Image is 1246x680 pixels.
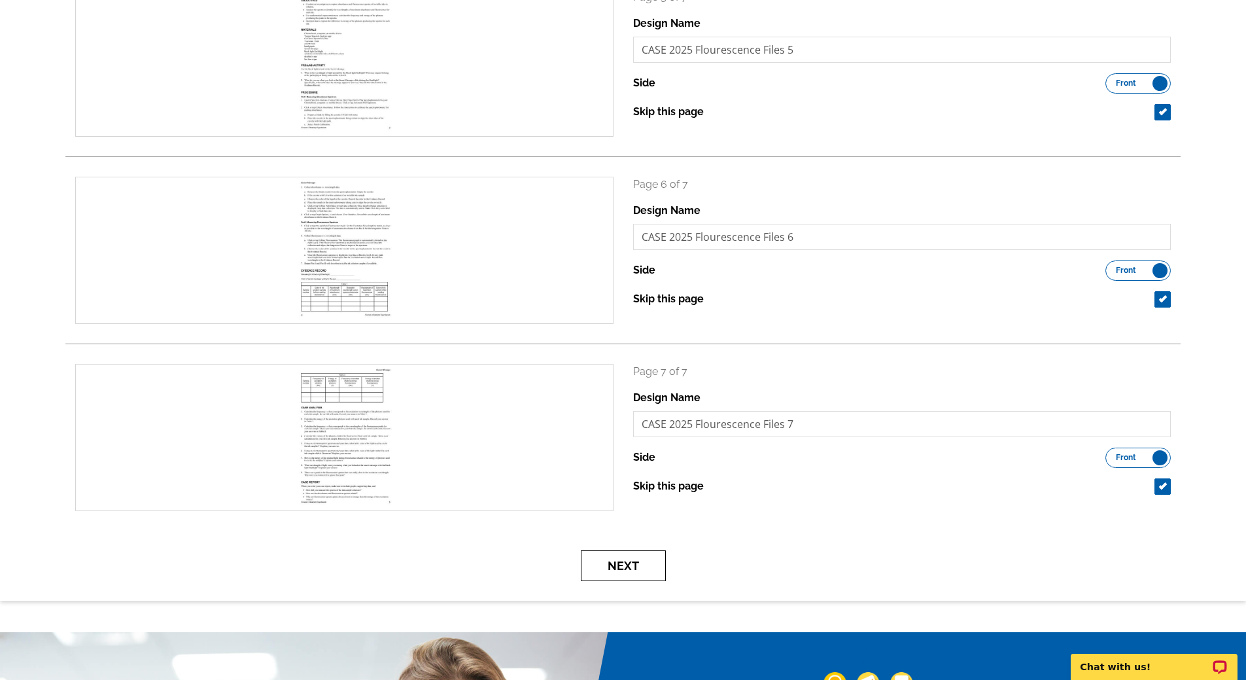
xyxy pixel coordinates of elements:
label: Skip this page [633,104,704,120]
label: Design Name [633,203,701,219]
input: File Name [633,411,1171,437]
p: Page 7 of 7 [633,364,1171,380]
span: Front [1116,454,1136,461]
p: Page 6 of 7 [633,177,1171,192]
label: Skip this page [633,291,704,307]
label: Side [633,75,655,91]
label: Skip this page [633,478,704,494]
input: File Name [633,224,1171,250]
iframe: LiveChat chat widget [1062,639,1246,680]
label: Side [633,450,655,465]
span: Front [1116,267,1136,274]
span: Front [1116,80,1136,86]
label: Design Name [633,390,701,406]
input: File Name [633,37,1171,63]
label: Design Name [633,16,701,31]
button: Next [581,550,666,581]
label: Side [633,262,655,278]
